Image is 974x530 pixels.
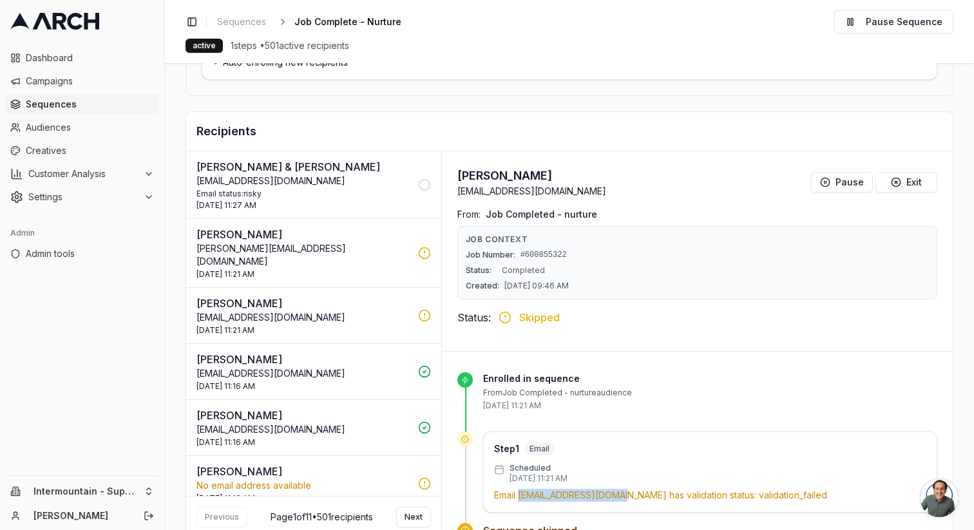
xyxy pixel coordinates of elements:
[186,219,441,287] button: [PERSON_NAME][PERSON_NAME][EMAIL_ADDRESS][DOMAIN_NAME][DATE] 11:21 AM
[196,296,410,311] p: [PERSON_NAME]
[875,172,937,193] button: Exit
[483,372,937,385] p: Enrolled in sequence
[494,442,519,455] p: Step 1
[196,269,254,279] span: [DATE] 11:21 AM
[520,250,567,260] span: #600855322
[5,187,159,207] button: Settings
[457,310,491,325] span: Status:
[33,509,129,522] a: [PERSON_NAME]
[196,189,410,199] div: Email status: risky
[26,121,154,134] span: Audiences
[196,493,255,504] span: [DATE] 11:16 AM
[26,144,154,157] span: Creatives
[186,456,441,511] button: [PERSON_NAME]No email address available[DATE] 11:16 AM
[26,247,154,260] span: Admin tools
[5,164,159,184] button: Customer Analysis
[186,288,441,343] button: [PERSON_NAME][EMAIL_ADDRESS][DOMAIN_NAME][DATE] 11:21 AM
[483,388,937,398] p: From Job Completed - nurture audience
[510,463,568,473] p: Scheduled
[186,151,441,218] button: [PERSON_NAME] & [PERSON_NAME][EMAIL_ADDRESS][DOMAIN_NAME]Email status:risky[DATE] 11:27 AM
[196,352,410,367] p: [PERSON_NAME]
[5,48,159,68] a: Dashboard
[196,325,254,336] span: [DATE] 11:21 AM
[5,71,159,91] a: Campaigns
[231,39,349,52] span: 1 steps • 501 active recipients
[497,264,550,277] span: Completed
[811,172,873,193] button: Pause
[5,94,159,115] a: Sequences
[217,15,266,28] span: Sequences
[196,227,410,242] p: [PERSON_NAME]
[271,511,373,524] span: Page 1 of 11 • 501 recipients
[294,15,401,28] span: Job Complete - Nurture
[483,401,937,411] p: [DATE] 11:21 AM
[33,486,138,497] span: Intermountain - Superior Water & Air
[5,117,159,138] a: Audiences
[466,281,499,291] span: Created:
[186,400,441,455] button: [PERSON_NAME][EMAIL_ADDRESS][DOMAIN_NAME][DATE] 11:16 AM
[5,481,159,502] button: Intermountain - Superior Water & Air
[196,408,410,423] p: [PERSON_NAME]
[196,437,255,448] span: [DATE] 11:16 AM
[196,200,256,211] span: [DATE] 11:27 AM
[196,423,410,436] p: [EMAIL_ADDRESS][DOMAIN_NAME]
[212,13,422,31] nav: breadcrumb
[466,250,515,260] span: Job Number:
[26,52,154,64] span: Dashboard
[510,473,568,484] p: [DATE] 11:21 AM
[5,140,159,161] a: Creatives
[196,479,410,492] p: No email address available
[5,243,159,264] a: Admin tools
[196,159,410,175] p: [PERSON_NAME] & [PERSON_NAME]
[920,478,959,517] a: Open chat
[212,13,271,31] a: Sequences
[5,223,159,243] div: Admin
[196,464,410,479] p: [PERSON_NAME]
[494,489,926,502] p: Email [EMAIL_ADDRESS][DOMAIN_NAME] has validation status: validation_failed
[396,507,431,527] button: Next
[196,242,410,268] p: [PERSON_NAME][EMAIL_ADDRESS][DOMAIN_NAME]
[196,367,410,380] p: [EMAIL_ADDRESS][DOMAIN_NAME]
[186,344,441,399] button: [PERSON_NAME][EMAIL_ADDRESS][DOMAIN_NAME][DATE] 11:16 AM
[196,311,410,324] p: [EMAIL_ADDRESS][DOMAIN_NAME]
[28,191,138,203] span: Settings
[457,167,606,185] h3: [PERSON_NAME]
[486,208,597,221] span: Job Completed - nurture
[834,10,953,33] button: Pause Sequence
[140,507,158,525] button: Log out
[186,39,223,53] div: active
[457,208,481,221] span: From:
[196,122,942,140] h2: Recipients
[196,381,255,392] span: [DATE] 11:16 AM
[196,175,410,187] p: [EMAIL_ADDRESS][DOMAIN_NAME]
[466,265,492,276] span: Status:
[28,167,138,180] span: Customer Analysis
[26,75,154,88] span: Campaigns
[26,98,154,111] span: Sequences
[504,281,569,291] span: [DATE] 09:46 AM
[457,185,606,198] p: [EMAIL_ADDRESS][DOMAIN_NAME]
[519,310,560,325] span: Skipped
[466,234,929,245] p: Job Context
[524,442,555,455] span: Email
